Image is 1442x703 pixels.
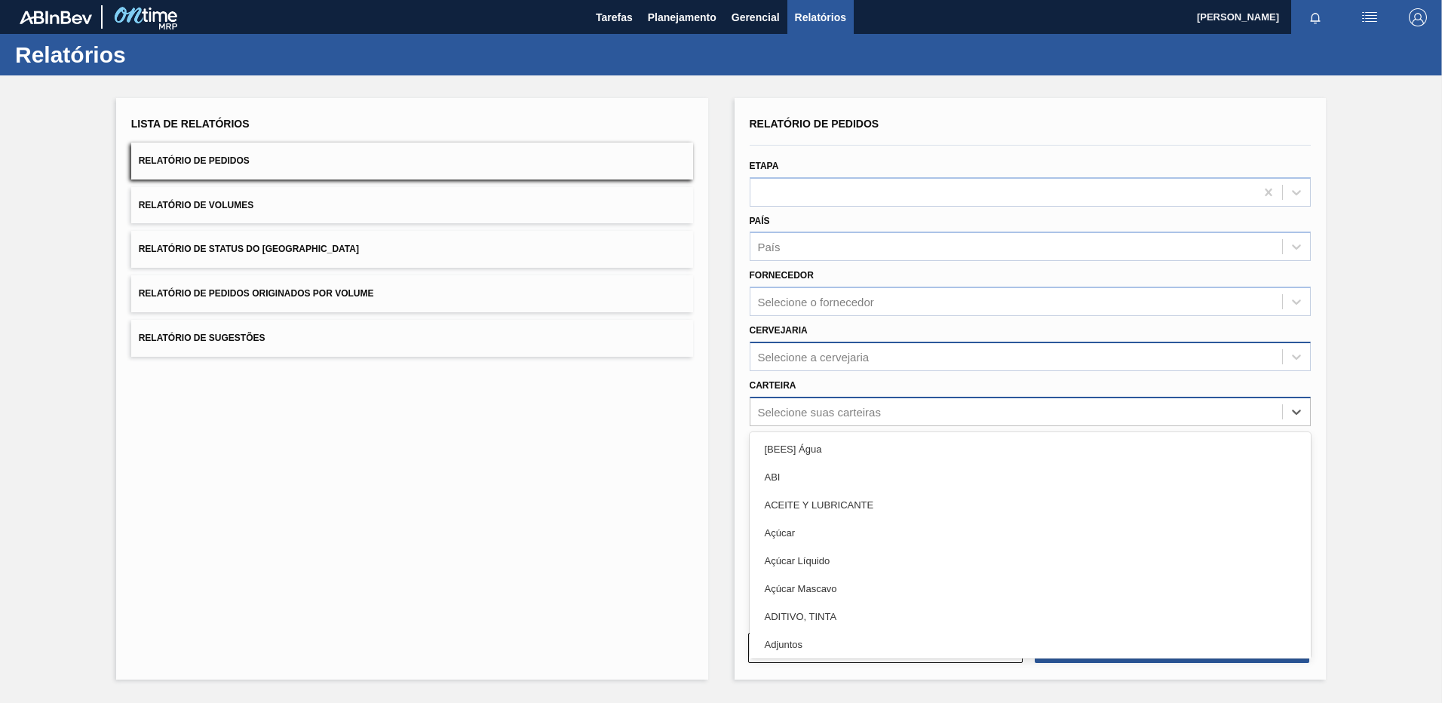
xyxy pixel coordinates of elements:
[131,275,693,312] button: Relatório de Pedidos Originados por Volume
[648,8,716,26] span: Planejamento
[750,631,1312,658] div: Adjuntos
[131,231,693,268] button: Relatório de Status do [GEOGRAPHIC_DATA]
[131,143,693,180] button: Relatório de Pedidos
[750,463,1312,491] div: ABI
[758,296,874,309] div: Selecione o fornecedor
[748,633,1023,663] button: Limpar
[750,216,770,226] label: País
[750,491,1312,519] div: ACEITE Y LUBRICANTE
[139,155,250,166] span: Relatório de Pedidos
[131,320,693,357] button: Relatório de Sugestões
[1361,8,1379,26] img: userActions
[732,8,780,26] span: Gerencial
[750,547,1312,575] div: Açúcar Líquido
[139,244,359,254] span: Relatório de Status do [GEOGRAPHIC_DATA]
[758,405,881,418] div: Selecione suas carteiras
[750,161,779,171] label: Etapa
[750,575,1312,603] div: Açúcar Mascavo
[795,8,846,26] span: Relatórios
[750,325,808,336] label: Cervejaria
[131,187,693,224] button: Relatório de Volumes
[750,270,814,281] label: Fornecedor
[1291,7,1339,28] button: Notificações
[131,118,250,130] span: Lista de Relatórios
[20,11,92,24] img: TNhmsLtSVTkK8tSr43FrP2fwEKptu5GPRR3wAAAABJRU5ErkJggg==
[1409,8,1427,26] img: Logout
[758,350,870,363] div: Selecione a cervejaria
[139,333,265,343] span: Relatório de Sugestões
[750,603,1312,631] div: ADITIVO, TINTA
[750,118,879,130] span: Relatório de Pedidos
[139,200,253,210] span: Relatório de Volumes
[758,241,781,253] div: País
[15,46,283,63] h1: Relatórios
[750,435,1312,463] div: [BEES] Água
[139,288,374,299] span: Relatório de Pedidos Originados por Volume
[750,380,796,391] label: Carteira
[596,8,633,26] span: Tarefas
[750,519,1312,547] div: Açúcar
